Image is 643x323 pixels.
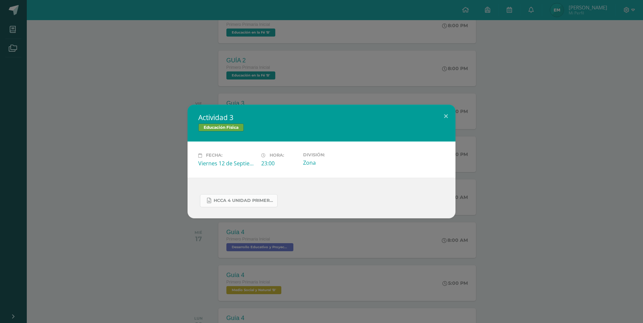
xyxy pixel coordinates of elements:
[261,160,298,167] div: 23:00
[303,159,361,166] div: Zona
[303,152,361,157] label: División:
[206,153,222,158] span: Fecha:
[436,105,455,127] button: Close (Esc)
[198,113,445,122] h2: Actividad 3
[198,160,256,167] div: Viernes 12 de Septiembre
[200,194,278,207] a: HCCA 4 UNIDAD PRIMER CICLO 2025 .docx
[198,123,244,131] span: Educación Física
[214,198,274,203] span: HCCA 4 UNIDAD PRIMER CICLO 2025 .docx
[270,153,284,158] span: Hora:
